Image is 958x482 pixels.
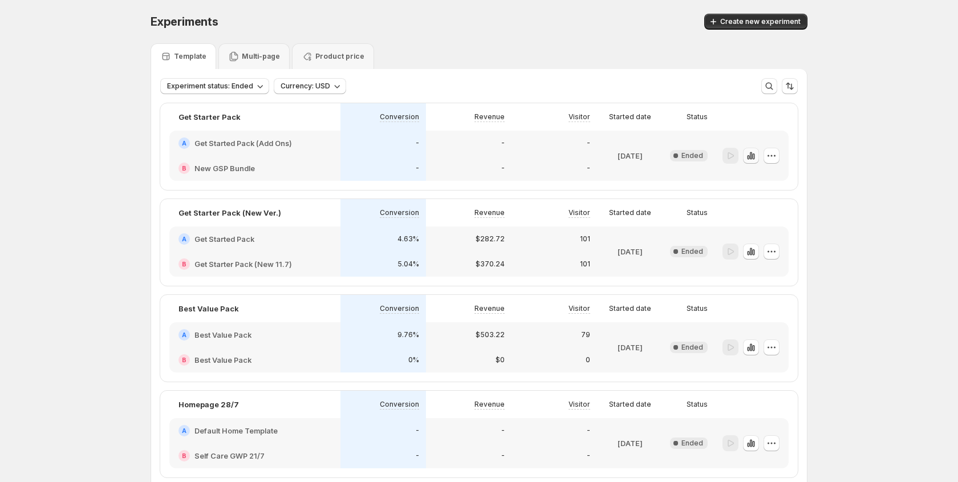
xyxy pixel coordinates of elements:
[182,452,186,459] h2: B
[720,17,801,26] span: Create new experiment
[609,112,651,121] p: Started date
[476,260,505,269] p: $370.24
[178,111,241,123] p: Get Starter Pack
[704,14,807,30] button: Create new experiment
[587,164,590,173] p: -
[618,150,643,161] p: [DATE]
[182,331,186,338] h2: A
[416,426,419,435] p: -
[569,208,590,217] p: Visitor
[194,137,292,149] h2: Get Started Pack (Add Ons)
[687,304,708,313] p: Status
[687,400,708,409] p: Status
[618,438,643,449] p: [DATE]
[501,451,505,460] p: -
[182,236,186,242] h2: A
[687,208,708,217] p: Status
[194,233,254,245] h2: Get Started Pack
[587,426,590,435] p: -
[194,354,251,366] h2: Best Value Pack
[474,400,505,409] p: Revenue
[587,451,590,460] p: -
[586,355,590,364] p: 0
[182,165,186,172] h2: B
[194,258,292,270] h2: Get Starter Pack (New 11.7)
[182,357,186,363] h2: B
[182,140,186,147] h2: A
[167,82,253,91] span: Experiment status: Ended
[618,246,643,257] p: [DATE]
[474,112,505,121] p: Revenue
[242,52,280,61] p: Multi-page
[182,427,186,434] h2: A
[380,112,419,121] p: Conversion
[274,78,346,94] button: Currency: USD
[580,260,590,269] p: 101
[681,247,703,256] span: Ended
[182,261,186,268] h2: B
[194,450,265,461] h2: Self Care GWP 21/7
[474,208,505,217] p: Revenue
[178,303,239,314] p: Best Value Pack
[408,355,419,364] p: 0%
[397,234,419,244] p: 4.63%
[569,400,590,409] p: Visitor
[416,451,419,460] p: -
[194,425,278,436] h2: Default Home Template
[380,400,419,409] p: Conversion
[174,52,206,61] p: Template
[496,355,505,364] p: $0
[569,304,590,313] p: Visitor
[501,139,505,148] p: -
[315,52,364,61] p: Product price
[618,342,643,353] p: [DATE]
[681,343,703,352] span: Ended
[474,304,505,313] p: Revenue
[380,208,419,217] p: Conversion
[397,260,419,269] p: 5.04%
[281,82,330,91] span: Currency: USD
[194,163,255,174] h2: New GSP Bundle
[501,426,505,435] p: -
[569,112,590,121] p: Visitor
[194,329,251,341] h2: Best Value Pack
[609,400,651,409] p: Started date
[681,439,703,448] span: Ended
[580,234,590,244] p: 101
[151,15,218,29] span: Experiments
[782,78,798,94] button: Sort the results
[178,399,239,410] p: Homepage 28/7
[609,304,651,313] p: Started date
[397,330,419,339] p: 9.76%
[476,330,505,339] p: $503.22
[681,151,703,160] span: Ended
[587,139,590,148] p: -
[581,330,590,339] p: 79
[501,164,505,173] p: -
[687,112,708,121] p: Status
[178,207,281,218] p: Get Starter Pack (New Ver.)
[416,139,419,148] p: -
[476,234,505,244] p: $282.72
[609,208,651,217] p: Started date
[416,164,419,173] p: -
[160,78,269,94] button: Experiment status: Ended
[380,304,419,313] p: Conversion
